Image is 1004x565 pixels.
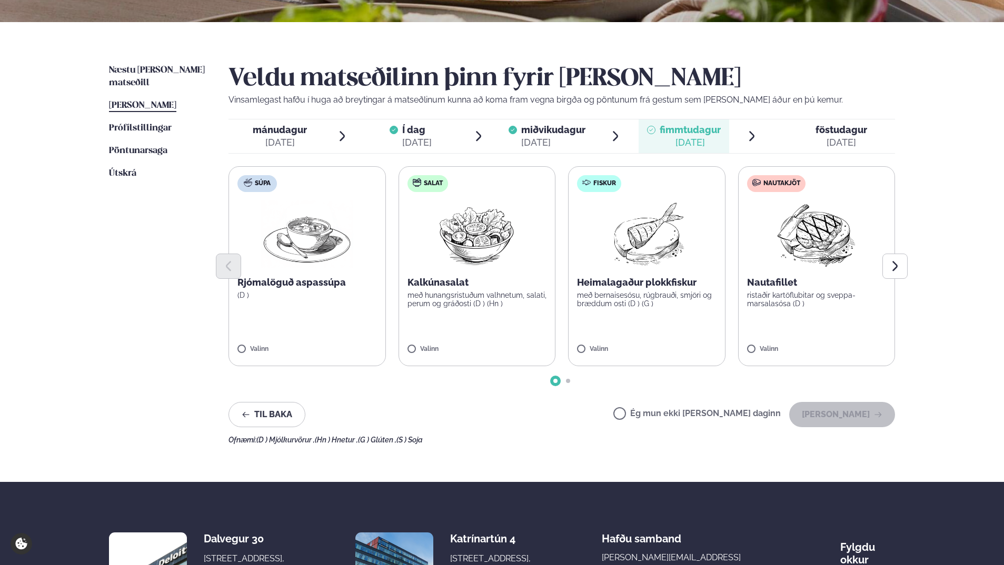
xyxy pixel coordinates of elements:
[577,291,717,308] p: með bernaisesósu, rúgbrauði, smjöri og bræddum osti (D ) (G )
[600,200,693,268] img: Fish.png
[577,276,717,289] p: Heimalagaður plokkfiskur
[228,436,895,444] div: Ofnæmi:
[402,136,432,149] div: [DATE]
[109,169,136,178] span: Útskrá
[747,276,887,289] p: Nautafillet
[407,276,547,289] p: Kalkúnasalat
[237,291,377,299] p: (D )
[109,145,167,157] a: Pöntunarsaga
[253,124,307,135] span: mánudagur
[789,402,895,427] button: [PERSON_NAME]
[521,136,585,149] div: [DATE]
[566,379,570,383] span: Go to slide 2
[253,136,307,149] div: [DATE]
[204,532,287,545] div: Dalvegur 30
[109,122,172,135] a: Prófílstillingar
[763,179,800,188] span: Nautakjöt
[109,99,176,112] a: [PERSON_NAME]
[256,436,315,444] span: (D ) Mjólkurvörur ,
[407,291,547,308] p: með hunangsristuðum valhnetum, salati, perum og gráðosti (D ) (Hn )
[255,179,271,188] span: Súpa
[413,178,421,187] img: salad.svg
[216,254,241,279] button: Previous slide
[228,64,895,94] h2: Veldu matseðilinn þinn fyrir [PERSON_NAME]
[109,66,205,87] span: Næstu [PERSON_NAME] matseðill
[109,124,172,133] span: Prófílstillingar
[816,124,867,135] span: föstudagur
[816,136,867,149] div: [DATE]
[261,200,353,268] img: Soup.png
[358,436,396,444] span: (G ) Glúten ,
[11,533,32,554] a: Cookie settings
[553,379,558,383] span: Go to slide 1
[747,291,887,308] p: ristaðir kartöflubitar og sveppa- marsalasósa (D )
[770,200,863,268] img: Beef-Meat.png
[237,276,377,289] p: Rjómalöguð aspassúpa
[582,178,591,187] img: fish.svg
[450,532,534,545] div: Katrínartún 4
[402,124,432,136] span: Í dag
[109,64,207,89] a: Næstu [PERSON_NAME] matseðill
[109,101,176,110] span: [PERSON_NAME]
[396,436,423,444] span: (S ) Soja
[424,179,443,188] span: Salat
[244,178,252,187] img: soup.svg
[228,402,305,427] button: Til baka
[315,436,358,444] span: (Hn ) Hnetur ,
[109,167,136,180] a: Útskrá
[521,124,585,135] span: miðvikudagur
[109,146,167,155] span: Pöntunarsaga
[430,200,523,268] img: Salad.png
[602,524,681,545] span: Hafðu samband
[660,136,721,149] div: [DATE]
[228,94,895,106] p: Vinsamlegast hafðu í huga að breytingar á matseðlinum kunna að koma fram vegna birgða og pöntunum...
[593,179,616,188] span: Fiskur
[752,178,761,187] img: beef.svg
[660,124,721,135] span: fimmtudagur
[882,254,908,279] button: Next slide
